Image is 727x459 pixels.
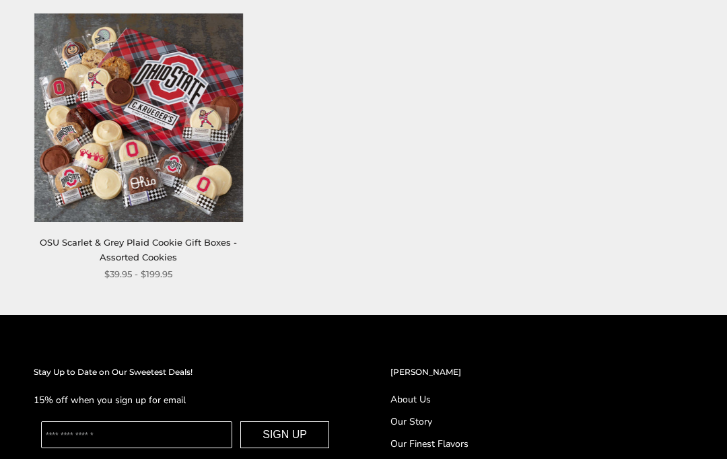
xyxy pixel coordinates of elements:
iframe: Sign Up via Text for Offers [11,408,139,448]
a: About Us [390,392,693,407]
h2: Stay Up to Date on Our Sweetest Deals! [34,365,337,379]
p: 15% off when you sign up for email [34,392,337,408]
button: SIGN UP [240,421,329,448]
a: Our Finest Flavors [390,437,693,451]
h2: [PERSON_NAME] [390,365,693,379]
a: OSU Scarlet & Grey Plaid Cookie Gift Boxes - Assorted Cookies [40,237,237,262]
a: Our Story [390,415,693,429]
img: OSU Scarlet & Grey Plaid Cookie Gift Boxes - Assorted Cookies [34,13,243,222]
span: $39.95 - $199.95 [104,267,172,281]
